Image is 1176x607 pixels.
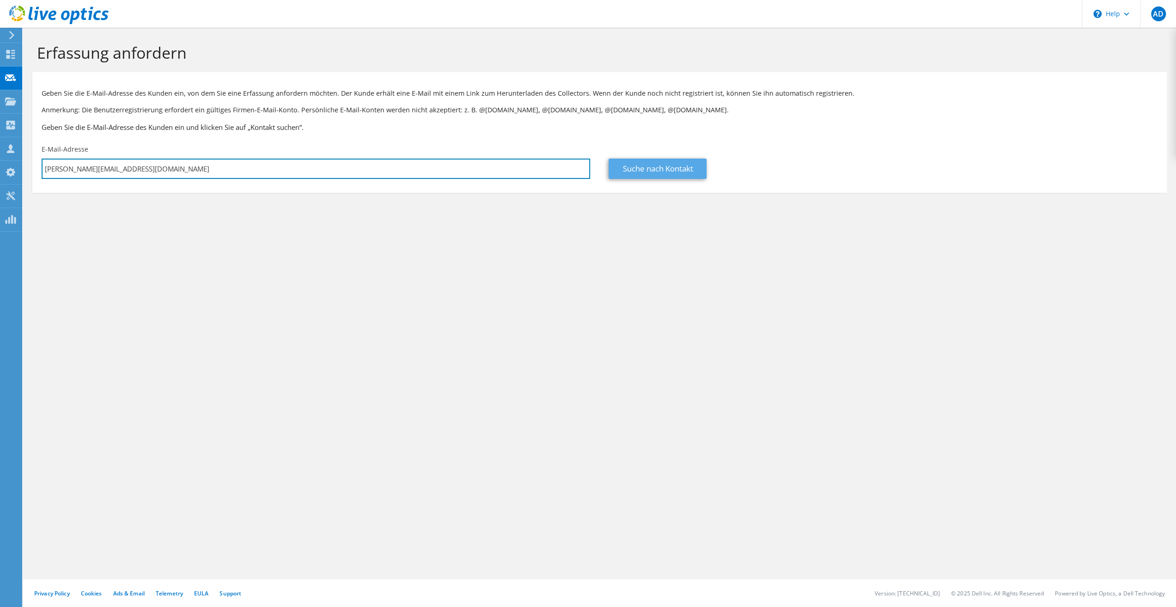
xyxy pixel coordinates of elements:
p: Anmerkung: Die Benutzerregistrierung erfordert ein gültiges Firmen-E-Mail-Konto. Persönliche E-Ma... [42,105,1158,115]
a: Telemetry [156,589,183,597]
li: Powered by Live Optics, a Dell Technology [1055,589,1165,597]
a: Support [219,589,241,597]
a: Privacy Policy [34,589,70,597]
a: EULA [194,589,208,597]
label: E-Mail-Adresse [42,145,88,154]
a: Ads & Email [113,589,145,597]
p: Geben Sie die E-Mail-Adresse des Kunden ein, von dem Sie eine Erfassung anfordern möchten. Der Ku... [42,88,1158,98]
span: AD [1151,6,1166,21]
svg: \n [1093,10,1102,18]
li: Version: [TECHNICAL_ID] [875,589,940,597]
h3: Geben Sie die E-Mail-Adresse des Kunden ein und klicken Sie auf „Kontakt suchen“. [42,122,1158,132]
a: Suche nach Kontakt [609,159,707,179]
li: © 2025 Dell Inc. All Rights Reserved [951,589,1044,597]
a: Cookies [81,589,102,597]
h1: Erfassung anfordern [37,43,1158,62]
